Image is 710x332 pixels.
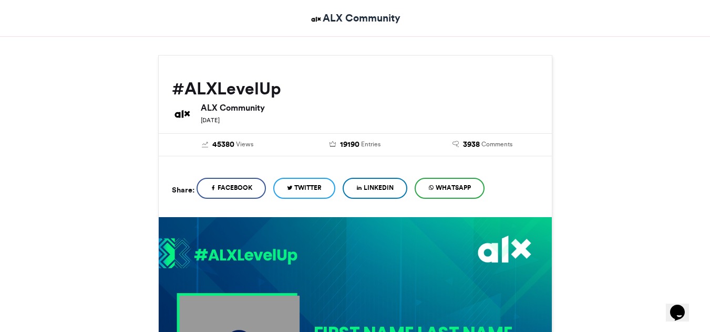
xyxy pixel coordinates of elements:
[218,183,252,192] span: Facebook
[310,13,323,26] img: ALX Community
[436,183,471,192] span: WhatsApp
[343,178,407,199] a: LinkedIn
[294,183,322,192] span: Twitter
[481,140,512,149] span: Comments
[361,140,380,149] span: Entries
[159,238,297,271] img: 1721821317.056-e66095c2f9b7be57613cf5c749b4708f54720bc2.png
[299,139,411,151] a: 19190 Entries
[172,103,193,124] img: ALX Community
[197,178,266,199] a: Facebook
[201,103,539,112] h6: ALX Community
[427,139,539,151] a: 3938 Comments
[236,140,253,149] span: Views
[415,178,485,199] a: WhatsApp
[172,183,194,197] h5: Share:
[666,290,699,322] iframe: chat widget
[172,79,539,98] h2: #ALXLevelUp
[172,139,284,151] a: 45380 Views
[310,10,400,26] a: ALX Community
[364,183,394,192] span: LinkedIn
[463,139,480,151] span: 3938
[212,139,234,151] span: 45380
[201,116,220,124] small: [DATE]
[340,139,359,151] span: 19190
[273,178,335,199] a: Twitter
